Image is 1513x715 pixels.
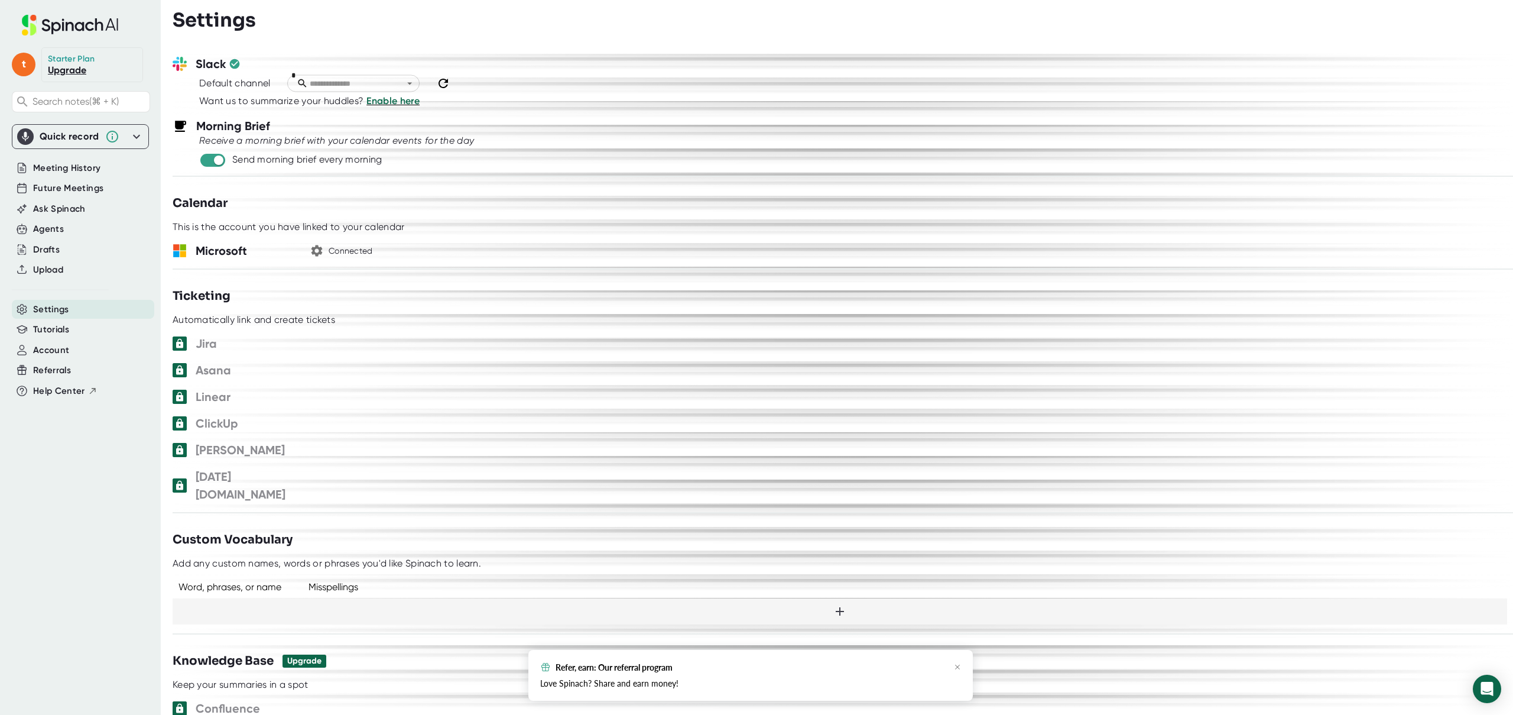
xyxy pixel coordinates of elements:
div: Upgrade [287,656,322,667]
div: Starter Plan [48,54,95,64]
h3: Custom Vocabulary [173,531,293,549]
button: Meeting History [33,161,100,175]
button: Open [403,77,416,90]
button: Agents [33,222,64,236]
button: Future Meetings [33,182,103,195]
h3: Asana [196,361,299,379]
div: Default channel [199,77,271,89]
div: Quick record [40,131,99,143]
i: Receive a morning brief with your calendar events for the day [199,135,474,146]
div: Misspellings [309,581,358,593]
h3: Morning Brief [196,117,270,135]
span: Search notes (⌘ + K) [33,96,119,107]
button: Drafts [33,243,60,257]
h3: Knowledge Base [173,652,274,670]
div: Quick record [17,125,144,148]
div: Keep your summaries in a spot [173,679,309,691]
div: Automatically link and create tickets [173,314,335,326]
div: Want us to summarize your huddles? [199,94,366,108]
span: Enable here [366,95,420,106]
button: Account [33,344,69,357]
button: Tutorials [33,323,69,337]
div: Send morning brief every morning [232,154,382,166]
span: t [12,53,35,76]
h3: Settings [173,9,256,31]
h3: Linear [196,388,299,406]
div: This is the account you have linked to your calendar [173,221,405,233]
div: Open Intercom Messenger [1473,675,1501,703]
span: Help Center [33,384,85,398]
button: Enable here [366,94,420,108]
a: Upgrade [48,64,86,76]
button: Upload [33,263,63,277]
button: Referrals [33,364,71,377]
h3: Ticketing [173,287,230,305]
div: Word, phrases, or name [173,581,297,593]
h3: [PERSON_NAME] [196,441,299,459]
h3: Jira [196,335,299,352]
h3: Slack [196,55,299,73]
button: Settings [33,303,69,316]
h3: [DATE][DOMAIN_NAME] [196,468,299,503]
div: Connected [329,246,373,257]
h3: ClickUp [196,415,299,432]
h3: Calendar [173,195,228,212]
button: Ask Spinach [33,202,86,216]
div: Add any custom names, words or phrases you'd like Spinach to learn. [173,558,481,570]
h3: Microsoft [196,242,299,260]
button: Help Center [33,384,98,398]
